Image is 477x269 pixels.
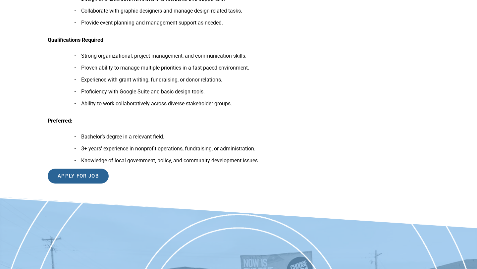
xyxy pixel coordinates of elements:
[61,145,306,153] ul: • 3+ years’ experience in nonprofit operations, fundraising, or administration.
[61,88,306,96] ul: • Proficiency with Google Suite and basic design tools.
[61,64,306,72] ul: • Proven ability to manage multiple priorities in a fast-paced environment.
[48,37,103,43] b: Qualifications Required
[61,133,306,141] ul: • Bachelor’s degree in a relevant field.
[61,19,306,27] ul: • Provide event planning and management support as needed.
[61,52,306,60] ul: • Strong organizational, project management, and communication skills.
[61,76,306,84] ul: • Experience with grant writing, fundraising, or donor relations.
[48,169,109,184] input: Apply for job
[48,118,73,124] b: Preferred:
[61,157,306,165] ul: • Knowledge of local government, policy, and community development issues
[61,100,306,108] ul: • Ability to work collaboratively across diverse stakeholder groups.
[61,7,306,15] ul: • Collaborate with graphic designers and manage design-related tasks.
